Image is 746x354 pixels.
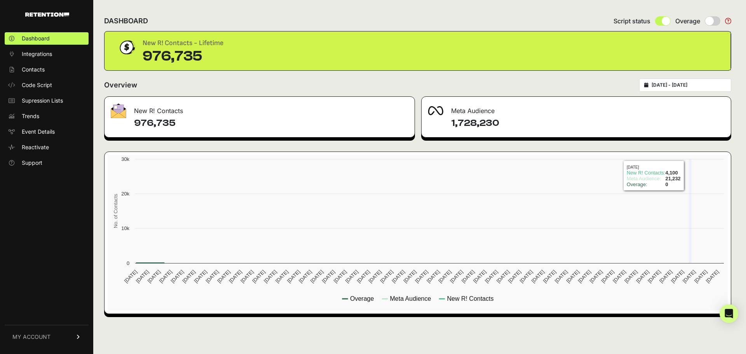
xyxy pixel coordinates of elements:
[402,269,417,284] text: [DATE]
[565,269,580,284] text: [DATE]
[693,269,708,284] text: [DATE]
[251,269,266,284] text: [DATE]
[111,103,126,118] img: fa-envelope-19ae18322b30453b285274b1b8af3d052b27d846a4fbe8435d1a52b978f639a2.png
[105,97,415,120] div: New R! Contacts
[22,143,49,151] span: Reactivate
[193,269,208,284] text: [DATE]
[228,269,243,284] text: [DATE]
[123,269,138,284] text: [DATE]
[647,269,662,284] text: [DATE]
[263,269,278,284] text: [DATE]
[623,269,638,284] text: [DATE]
[635,269,650,284] text: [DATE]
[588,269,603,284] text: [DATE]
[428,106,443,115] img: fa-meta-2f981b61bb99beabf952f7030308934f19ce035c18b003e963880cc3fabeebb7.png
[104,16,148,26] h2: DASHBOARD
[121,156,129,162] text: 30k
[216,269,231,284] text: [DATE]
[12,333,51,341] span: MY ACCOUNT
[414,269,429,284] text: [DATE]
[117,38,136,57] img: dollar-coin-05c43ed7efb7bc0c12610022525b4bbbb207c7efeef5aecc26f025e68dcafac9.png
[22,66,45,73] span: Contacts
[447,295,493,302] text: New R! Contacts
[158,269,173,284] text: [DATE]
[472,269,487,284] text: [DATE]
[104,80,137,91] h2: Overview
[422,97,731,120] div: Meta Audience
[121,225,129,231] text: 10k
[121,191,129,197] text: 20k
[127,260,129,266] text: 0
[484,269,499,284] text: [DATE]
[143,49,223,64] div: 976,735
[379,269,394,284] text: [DATE]
[274,269,289,284] text: [DATE]
[530,269,546,284] text: [DATE]
[22,128,55,136] span: Event Details
[321,269,336,284] text: [DATE]
[390,295,431,302] text: Meta Audience
[600,269,615,284] text: [DATE]
[298,269,313,284] text: [DATE]
[495,269,511,284] text: [DATE]
[181,269,197,284] text: [DATE]
[675,16,700,26] span: Overage
[670,269,685,284] text: [DATE]
[460,269,476,284] text: [DATE]
[25,12,69,17] img: Retention.com
[368,269,383,284] text: [DATE]
[5,126,89,138] a: Event Details
[720,304,738,323] div: Open Intercom Messenger
[5,63,89,76] a: Contacts
[344,269,359,284] text: [DATE]
[170,269,185,284] text: [DATE]
[437,269,452,284] text: [DATE]
[5,110,89,122] a: Trends
[333,269,348,284] text: [DATE]
[5,94,89,107] a: Supression Lists
[134,117,408,129] h4: 976,735
[5,79,89,91] a: Code Script
[5,48,89,60] a: Integrations
[612,269,627,284] text: [DATE]
[658,269,673,284] text: [DATE]
[113,194,119,228] text: No. of Contacts
[542,269,557,284] text: [DATE]
[22,35,50,42] span: Dashboard
[682,269,697,284] text: [DATE]
[22,81,52,89] span: Code Script
[143,38,223,49] div: New R! Contacts - Lifetime
[22,50,52,58] span: Integrations
[350,295,374,302] text: Overage
[425,269,441,284] text: [DATE]
[135,269,150,284] text: [DATE]
[204,269,220,284] text: [DATE]
[5,325,89,349] a: MY ACCOUNT
[5,141,89,153] a: Reactivate
[22,97,63,105] span: Supression Lists
[507,269,522,284] text: [DATE]
[309,269,324,284] text: [DATE]
[390,269,406,284] text: [DATE]
[22,159,42,167] span: Support
[146,269,162,284] text: [DATE]
[554,269,569,284] text: [DATE]
[5,32,89,45] a: Dashboard
[451,117,725,129] h4: 1,728,230
[239,269,254,284] text: [DATE]
[705,269,720,284] text: [DATE]
[449,269,464,284] text: [DATE]
[5,157,89,169] a: Support
[577,269,592,284] text: [DATE]
[614,16,650,26] span: Script status
[519,269,534,284] text: [DATE]
[356,269,371,284] text: [DATE]
[286,269,301,284] text: [DATE]
[22,112,39,120] span: Trends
